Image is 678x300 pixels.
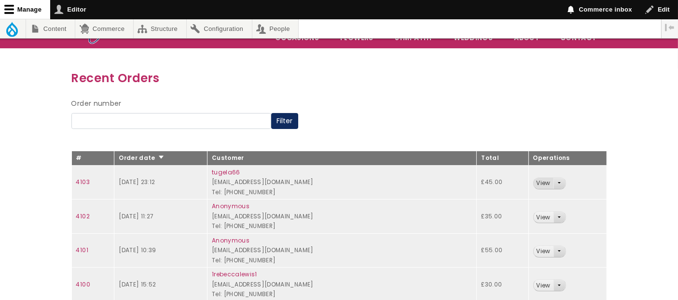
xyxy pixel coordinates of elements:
a: People [252,19,299,38]
a: tugela66 [212,168,240,176]
button: Filter [271,113,298,129]
th: # [71,151,114,166]
a: Structure [134,19,186,38]
button: Vertical orientation [662,19,678,36]
a: 4102 [76,212,90,220]
time: [DATE] 15:52 [119,280,156,288]
a: Anonymous [212,202,249,210]
a: 4103 [76,178,90,186]
a: Commerce [75,19,133,38]
time: [DATE] 10:39 [119,246,156,254]
td: £55.00 [477,233,528,268]
th: Operations [528,151,607,166]
time: [DATE] 11:27 [119,212,153,220]
a: View [534,178,553,189]
a: View [534,212,553,223]
a: View [534,246,553,257]
h3: Recent Orders [71,69,607,87]
td: £45.00 [477,165,528,200]
label: Order number [71,98,122,110]
a: Anonymous [212,236,249,244]
td: [EMAIL_ADDRESS][DOMAIN_NAME] Tel: [PHONE_NUMBER] [207,165,477,200]
a: 4100 [76,280,90,288]
a: View [534,280,553,291]
a: Order date [119,154,165,162]
th: Total [477,151,528,166]
time: [DATE] 23:12 [119,178,155,186]
a: 1rebeccalewis1 [212,270,257,278]
a: Content [26,19,75,38]
td: £35.00 [477,200,528,234]
td: [EMAIL_ADDRESS][DOMAIN_NAME] Tel: [PHONE_NUMBER] [207,233,477,268]
a: Configuration [187,19,252,38]
th: Customer [207,151,477,166]
a: 4101 [76,246,88,254]
td: [EMAIL_ADDRESS][DOMAIN_NAME] Tel: [PHONE_NUMBER] [207,200,477,234]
